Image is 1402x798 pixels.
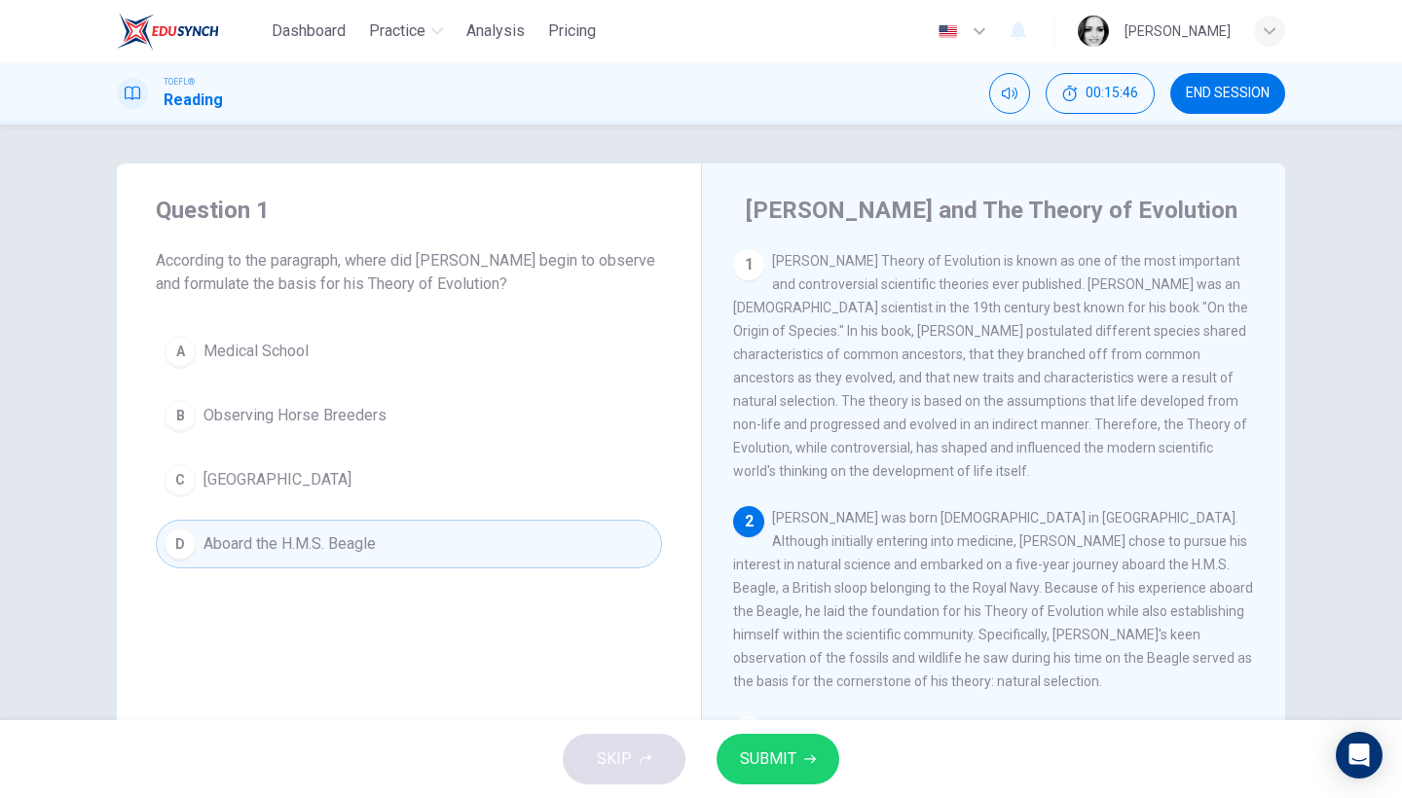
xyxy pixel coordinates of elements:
[1046,73,1155,114] div: Hide
[203,468,351,491] span: [GEOGRAPHIC_DATA]
[156,391,662,440] button: BObserving Horse Breeders
[156,327,662,376] button: AMedical School
[369,19,425,43] span: Practice
[164,89,223,112] h1: Reading
[165,528,196,560] div: D
[156,195,662,226] h4: Question 1
[165,400,196,431] div: B
[733,716,764,747] div: 3
[540,14,604,49] button: Pricing
[264,14,353,49] button: Dashboard
[203,532,376,556] span: Aboard the H.M.S. Beagle
[733,506,764,537] div: 2
[203,340,309,363] span: Medical School
[1046,73,1155,114] button: 00:15:46
[989,73,1030,114] div: Mute
[156,249,662,296] span: According to the paragraph, where did [PERSON_NAME] begin to observe and formulate the basis for ...
[1125,19,1231,43] div: [PERSON_NAME]
[936,24,960,39] img: en
[117,12,219,51] img: EduSynch logo
[156,520,662,568] button: DAboard the H.M.S. Beagle
[733,253,1248,479] span: [PERSON_NAME] Theory of Evolution is known as one of the most important and controversial scienti...
[717,734,839,784] button: SUBMIT
[156,455,662,504] button: C[GEOGRAPHIC_DATA]
[733,249,764,280] div: 1
[548,19,596,43] span: Pricing
[1170,73,1285,114] button: END SESSION
[165,464,196,495] div: C
[733,510,1253,689] span: [PERSON_NAME] was born [DEMOGRAPHIC_DATA] in [GEOGRAPHIC_DATA]. Although initially entering into ...
[361,14,451,49] button: Practice
[1078,16,1109,47] img: Profile picture
[272,19,346,43] span: Dashboard
[746,195,1237,226] h4: [PERSON_NAME] and The Theory of Evolution
[164,75,195,89] span: TOEFL®
[1086,86,1138,101] span: 00:15:46
[740,745,796,773] span: SUBMIT
[117,12,264,51] a: EduSynch logo
[203,404,387,427] span: Observing Horse Breeders
[459,14,533,49] button: Analysis
[1336,732,1383,779] div: Open Intercom Messenger
[466,19,525,43] span: Analysis
[165,336,196,367] div: A
[1186,86,1270,101] span: END SESSION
